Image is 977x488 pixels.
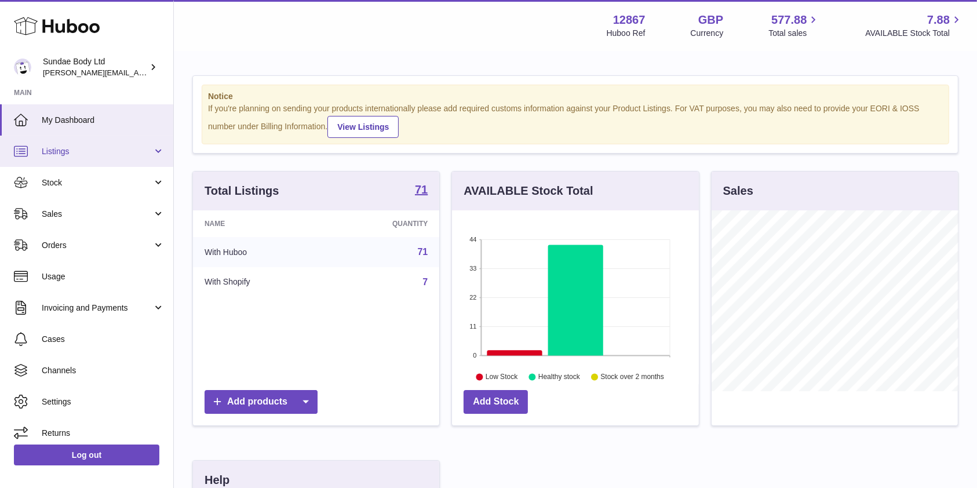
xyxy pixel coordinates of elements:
span: Invoicing and Payments [42,303,152,314]
text: 44 [470,236,477,243]
span: Sales [42,209,152,220]
text: Healthy stock [538,373,581,381]
img: dianne@sundaebody.com [14,59,31,76]
h3: AVAILABLE Stock Total [464,183,593,199]
a: 71 [418,247,428,257]
span: Cases [42,334,165,345]
span: Stock [42,177,152,188]
a: Log out [14,445,159,465]
td: With Huboo [193,237,326,267]
span: My Dashboard [42,115,165,126]
div: Huboo Ref [607,28,646,39]
span: Returns [42,428,165,439]
strong: 12867 [613,12,646,28]
span: [PERSON_NAME][EMAIL_ADDRESS][DOMAIN_NAME] [43,68,232,77]
text: 11 [470,323,477,330]
div: Currency [691,28,724,39]
h3: Sales [723,183,753,199]
a: Add Stock [464,390,528,414]
strong: 71 [415,184,428,195]
strong: Notice [208,91,943,102]
th: Name [193,210,326,237]
span: Orders [42,240,152,251]
a: View Listings [327,116,399,138]
text: Stock over 2 months [601,373,664,381]
span: Usage [42,271,165,282]
td: With Shopify [193,267,326,297]
span: Channels [42,365,165,376]
h3: Total Listings [205,183,279,199]
span: Settings [42,396,165,407]
span: Total sales [768,28,820,39]
text: 33 [470,265,477,272]
a: 7.88 AVAILABLE Stock Total [865,12,963,39]
text: 0 [473,352,477,359]
div: If you're planning on sending your products internationally please add required customs informati... [208,103,943,138]
span: AVAILABLE Stock Total [865,28,963,39]
th: Quantity [326,210,439,237]
h3: Help [205,472,229,488]
strong: GBP [698,12,723,28]
a: 71 [415,184,428,198]
a: 7 [422,277,428,287]
span: 7.88 [927,12,950,28]
a: 577.88 Total sales [768,12,820,39]
span: 577.88 [771,12,807,28]
span: Listings [42,146,152,157]
a: Add products [205,390,318,414]
text: 22 [470,294,477,301]
text: Low Stock [486,373,518,381]
div: Sundae Body Ltd [43,56,147,78]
